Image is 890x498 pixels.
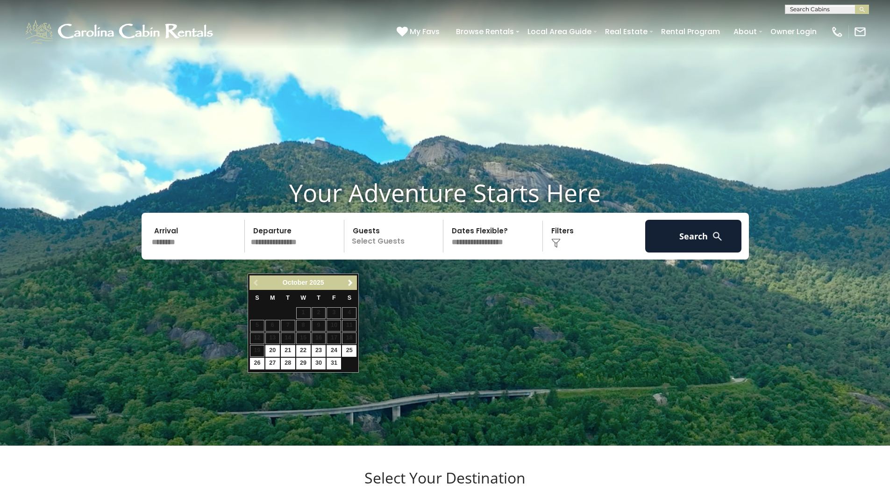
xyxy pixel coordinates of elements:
[327,358,341,369] a: 31
[523,23,596,40] a: Local Area Guide
[410,26,440,37] span: My Favs
[342,345,356,357] a: 25
[344,277,356,289] a: Next
[712,231,723,242] img: search-regular-white.png
[265,345,280,357] a: 20
[645,220,742,253] button: Search
[270,295,275,301] span: Monday
[397,26,442,38] a: My Favs
[7,178,883,207] h1: Your Adventure Starts Here
[831,25,844,38] img: phone-regular-white.png
[451,23,519,40] a: Browse Rentals
[656,23,725,40] a: Rental Program
[281,358,295,369] a: 28
[281,345,295,357] a: 21
[255,295,259,301] span: Sunday
[327,345,341,357] a: 24
[296,358,311,369] a: 29
[348,295,351,301] span: Saturday
[283,279,308,286] span: October
[347,220,443,253] p: Select Guests
[265,358,280,369] a: 27
[332,295,336,301] span: Friday
[23,18,217,46] img: White-1-1-2.png
[551,238,561,248] img: filter--v1.png
[854,25,867,38] img: mail-regular-white.png
[312,345,326,357] a: 23
[766,23,821,40] a: Owner Login
[309,279,324,286] span: 2025
[296,345,311,357] a: 22
[312,358,326,369] a: 30
[317,295,320,301] span: Thursday
[250,358,264,369] a: 26
[286,295,290,301] span: Tuesday
[729,23,762,40] a: About
[347,279,354,287] span: Next
[300,295,306,301] span: Wednesday
[600,23,652,40] a: Real Estate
